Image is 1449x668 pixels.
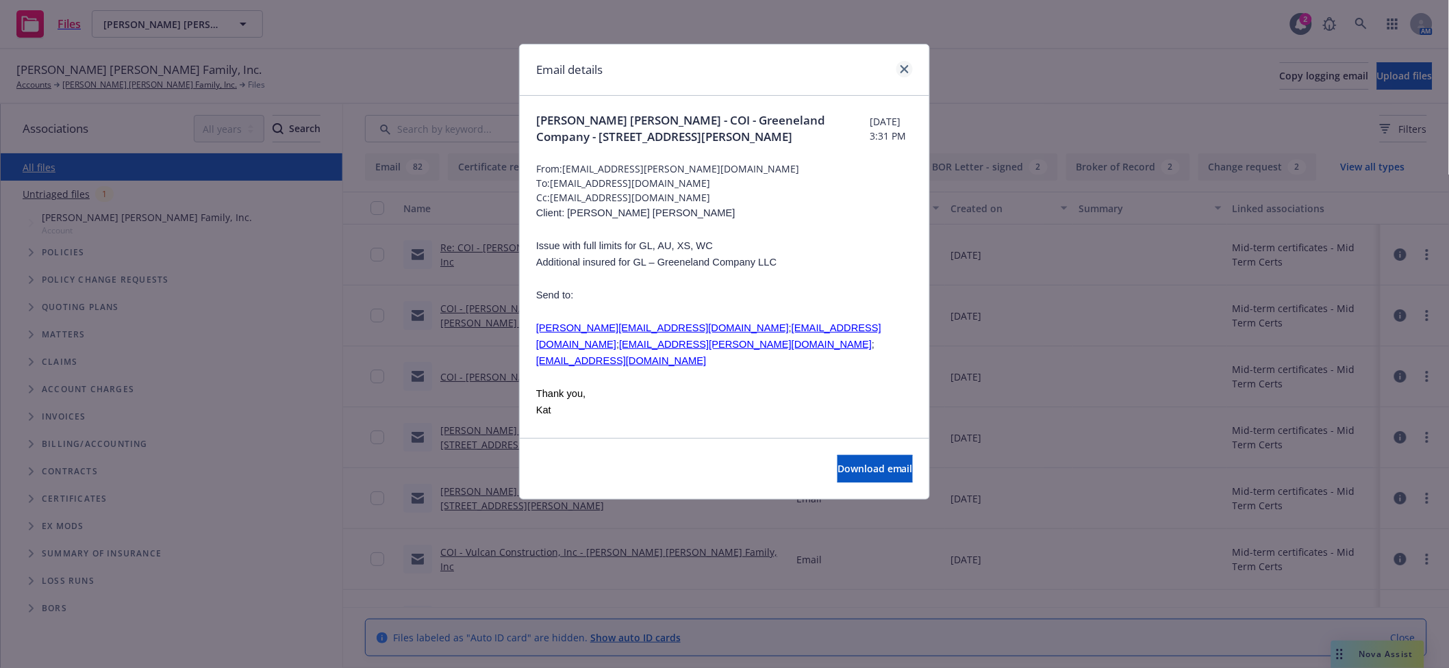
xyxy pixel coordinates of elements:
[619,339,872,350] a: [EMAIL_ADDRESS][PERSON_NAME][DOMAIN_NAME]
[536,176,913,190] span: To: [EMAIL_ADDRESS][DOMAIN_NAME]
[536,190,913,205] span: Cc: [EMAIL_ADDRESS][DOMAIN_NAME]
[536,290,574,300] span: Send to:
[536,207,735,218] span: Client: [PERSON_NAME] [PERSON_NAME]
[536,112,870,145] span: [PERSON_NAME] [PERSON_NAME] - COI - Greeneland Company - [STREET_ADDRESS][PERSON_NAME]
[536,322,789,333] a: [PERSON_NAME][EMAIL_ADDRESS][DOMAIN_NAME]
[536,355,706,366] a: [EMAIL_ADDRESS][DOMAIN_NAME]
[536,404,551,415] span: Kat
[837,455,913,483] button: Download email
[536,61,603,79] h1: Email details
[870,114,913,143] span: [DATE] 3:31 PM
[536,322,881,350] span: ; ; ;
[837,462,913,475] span: Download email
[536,162,913,176] span: From: [EMAIL_ADDRESS][PERSON_NAME][DOMAIN_NAME]
[536,257,777,268] span: Additional insured for GL – Greeneland Company LLC
[536,388,586,399] span: Thank you,
[536,240,713,251] span: Issue with full limits for GL, AU, XS, WC
[896,61,913,77] a: close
